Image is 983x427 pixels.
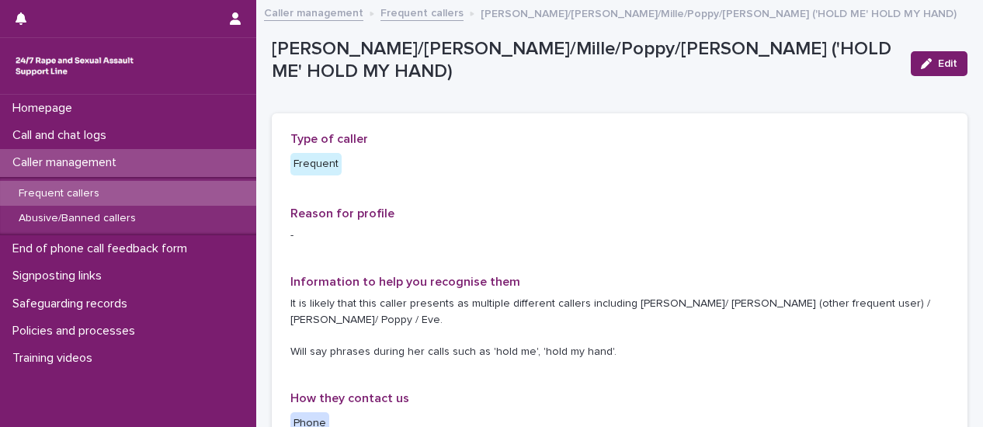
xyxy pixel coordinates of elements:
[290,392,409,404] span: How they contact us
[290,207,394,220] span: Reason for profile
[6,297,140,311] p: Safeguarding records
[6,324,148,338] p: Policies and processes
[290,133,368,145] span: Type of caller
[481,4,957,21] p: [PERSON_NAME]/[PERSON_NAME]/Mille/Poppy/[PERSON_NAME] ('HOLD ME' HOLD MY HAND)
[6,101,85,116] p: Homepage
[938,58,957,69] span: Edit
[272,38,898,83] p: [PERSON_NAME]/[PERSON_NAME]/Mille/Poppy/[PERSON_NAME] ('HOLD ME' HOLD MY HAND)
[264,3,363,21] a: Caller management
[6,351,105,366] p: Training videos
[290,227,949,244] p: -
[12,50,137,82] img: rhQMoQhaT3yELyF149Cw
[290,153,342,175] div: Frequent
[6,155,129,170] p: Caller management
[911,51,967,76] button: Edit
[6,241,200,256] p: End of phone call feedback form
[6,128,119,143] p: Call and chat logs
[290,276,520,288] span: Information to help you recognise them
[290,296,949,360] p: It is likely that this caller presents as multiple different callers including [PERSON_NAME]/ [PE...
[6,269,114,283] p: Signposting links
[6,212,148,225] p: Abusive/Banned callers
[380,3,464,21] a: Frequent callers
[6,187,112,200] p: Frequent callers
